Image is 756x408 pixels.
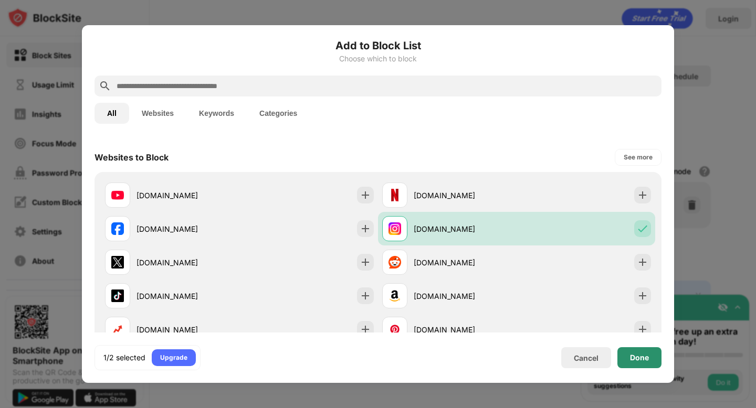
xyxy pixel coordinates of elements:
[99,80,111,92] img: search.svg
[630,353,649,362] div: Done
[160,352,187,363] div: Upgrade
[247,103,310,124] button: Categories
[414,223,517,234] div: [DOMAIN_NAME]
[186,103,247,124] button: Keywords
[94,152,169,163] div: Websites to Block
[136,291,239,302] div: [DOMAIN_NAME]
[388,256,401,269] img: favicons
[388,189,401,201] img: favicons
[388,289,401,302] img: favicons
[111,323,124,336] img: favicons
[574,353,598,362] div: Cancel
[414,291,517,302] div: [DOMAIN_NAME]
[414,257,517,268] div: [DOMAIN_NAME]
[136,257,239,268] div: [DOMAIN_NAME]
[111,256,124,269] img: favicons
[624,152,653,163] div: See more
[111,222,124,235] img: favicons
[136,324,239,335] div: [DOMAIN_NAME]
[111,289,124,302] img: favicons
[414,190,517,201] div: [DOMAIN_NAME]
[94,38,661,53] h6: Add to Block List
[136,223,239,234] div: [DOMAIN_NAME]
[388,323,401,336] img: favicons
[94,55,661,63] div: Choose which to block
[414,324,517,335] div: [DOMAIN_NAME]
[129,103,186,124] button: Websites
[388,222,401,235] img: favicons
[136,190,239,201] div: [DOMAIN_NAME]
[103,352,145,363] div: 1/2 selected
[111,189,124,201] img: favicons
[94,103,129,124] button: All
